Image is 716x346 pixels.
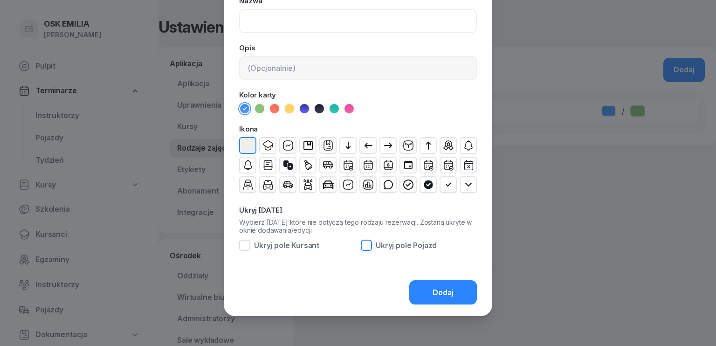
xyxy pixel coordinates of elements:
p: Wybierz [DATE] które nie dotyczą tego rodzaju rezerwacji. Zostaną ukryte w oknie dodawania/edycji. [239,218,477,234]
button: Dodaj [409,280,477,304]
input: (Opcjonalnie) [239,56,477,80]
span: Dodaj [433,287,454,299]
div: Ukryj pole Kursant [254,242,319,249]
div: Ukryj pole Pojazd [376,242,437,249]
